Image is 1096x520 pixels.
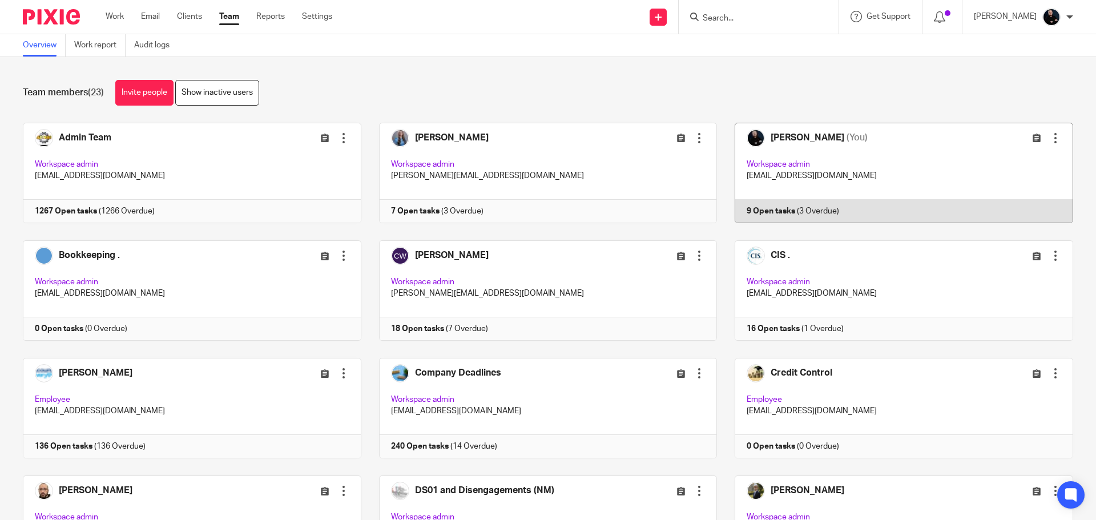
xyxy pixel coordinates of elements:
a: Work report [74,34,126,57]
img: Pixie [23,9,80,25]
a: Audit logs [134,34,178,57]
a: Team [219,11,239,22]
a: Show inactive users [175,80,259,106]
a: Reports [256,11,285,22]
input: Search [702,14,804,24]
img: Headshots%20accounting4everything_Poppy%20Jakes%20Photography-2203.jpg [1042,8,1061,26]
a: Invite people [115,80,174,106]
a: Clients [177,11,202,22]
a: Work [106,11,124,22]
a: Overview [23,34,66,57]
a: Email [141,11,160,22]
a: Settings [302,11,332,22]
h1: Team members [23,87,104,99]
p: [PERSON_NAME] [974,11,1037,22]
span: (23) [88,88,104,97]
span: Get Support [867,13,910,21]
